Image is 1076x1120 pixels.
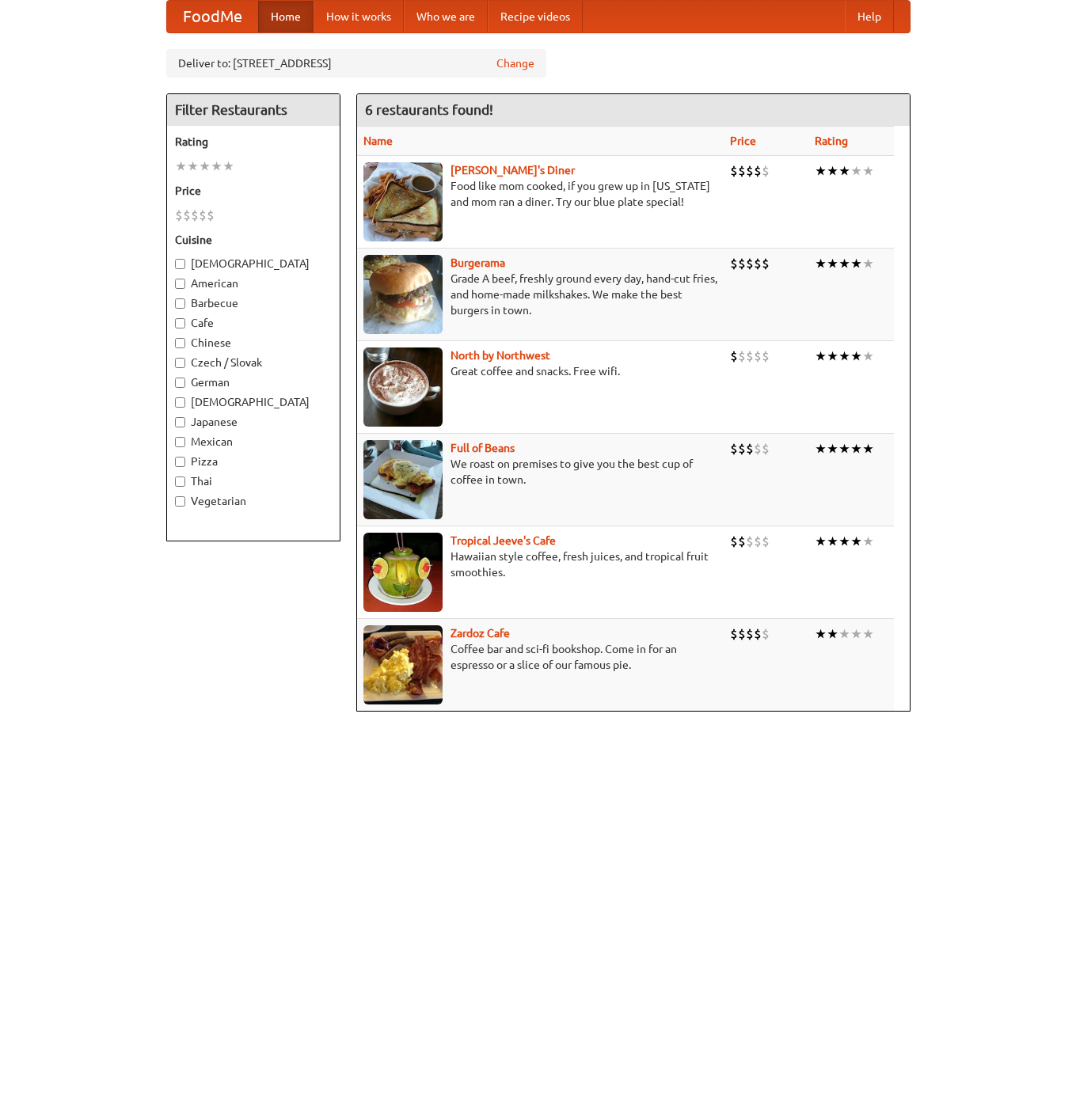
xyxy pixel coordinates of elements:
[175,358,185,368] input: Czech / Slovak
[167,94,340,126] h4: Filter Restaurants
[746,162,754,180] li: $
[175,394,332,410] label: [DEMOGRAPHIC_DATA]
[738,347,746,365] li: $
[738,255,746,272] li: $
[451,164,575,177] b: [PERSON_NAME]'s Diner
[258,1,314,32] a: Home
[363,549,717,580] p: Hawaiian style coffee, fresh juices, and tropical fruit smoothies.
[815,533,827,550] li: ★
[762,440,770,457] li: $
[363,271,717,318] p: Grade A beef, freshly ground every day, hand-cut fries, and home-made milkshakes. We make the bes...
[175,434,332,450] label: Mexican
[827,533,838,550] li: ★
[815,162,827,180] li: ★
[754,440,762,457] li: $
[451,256,505,269] a: Burgerama
[175,414,332,430] label: Japanese
[746,533,754,550] li: $
[175,397,185,408] input: [DEMOGRAPHIC_DATA]
[175,295,332,311] label: Barbecue
[827,347,838,365] li: ★
[175,457,185,467] input: Pizza
[754,625,762,643] li: $
[187,158,199,175] li: ★
[730,347,738,365] li: $
[815,135,848,147] a: Rating
[175,454,332,469] label: Pizza
[451,349,550,362] b: North by Northwest
[175,232,332,248] h5: Cuisine
[838,347,850,365] li: ★
[862,625,874,643] li: ★
[762,162,770,180] li: $
[815,347,827,365] li: ★
[815,255,827,272] li: ★
[862,162,874,180] li: ★
[838,440,850,457] li: ★
[730,255,738,272] li: $
[850,625,862,643] li: ★
[730,440,738,457] li: $
[827,255,838,272] li: ★
[175,158,187,175] li: ★
[730,625,738,643] li: $
[451,442,515,454] a: Full of Beans
[838,162,850,180] li: ★
[363,162,443,241] img: sallys.jpg
[175,259,185,269] input: [DEMOGRAPHIC_DATA]
[175,315,332,331] label: Cafe
[762,625,770,643] li: $
[746,625,754,643] li: $
[451,534,556,547] a: Tropical Jeeve's Cafe
[827,625,838,643] li: ★
[175,279,185,289] input: American
[850,347,862,365] li: ★
[363,178,717,210] p: Food like mom cooked, if you grew up in [US_STATE] and mom ran a diner. Try our blue plate special!
[862,255,874,272] li: ★
[404,1,488,32] a: Who we are
[166,49,546,78] div: Deliver to: [STREET_ADDRESS]
[496,55,534,71] a: Change
[363,135,393,147] a: Name
[488,1,583,32] a: Recipe videos
[363,440,443,519] img: beans.jpg
[845,1,894,32] a: Help
[815,625,827,643] li: ★
[207,207,215,224] li: $
[754,533,762,550] li: $
[850,440,862,457] li: ★
[175,338,185,348] input: Chinese
[175,493,332,509] label: Vegetarian
[314,1,404,32] a: How it works
[862,440,874,457] li: ★
[827,162,838,180] li: ★
[175,355,332,370] label: Czech / Slovak
[175,476,185,487] input: Thai
[451,627,510,640] b: Zardoz Cafe
[363,625,443,704] img: zardoz.jpg
[363,363,717,379] p: Great coffee and snacks. Free wifi.
[730,162,738,180] li: $
[838,625,850,643] li: ★
[363,533,443,612] img: jeeves.jpg
[762,347,770,365] li: $
[738,162,746,180] li: $
[175,256,332,271] label: [DEMOGRAPHIC_DATA]
[850,255,862,272] li: ★
[175,378,185,388] input: German
[175,335,332,351] label: Chinese
[738,533,746,550] li: $
[754,255,762,272] li: $
[738,440,746,457] li: $
[363,641,717,673] p: Coffee bar and sci-fi bookshop. Come in for an espresso or a slice of our famous pie.
[862,347,874,365] li: ★
[175,275,332,291] label: American
[730,135,756,147] a: Price
[754,162,762,180] li: $
[175,374,332,390] label: German
[754,347,762,365] li: $
[167,1,258,32] a: FoodMe
[746,255,754,272] li: $
[862,533,874,550] li: ★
